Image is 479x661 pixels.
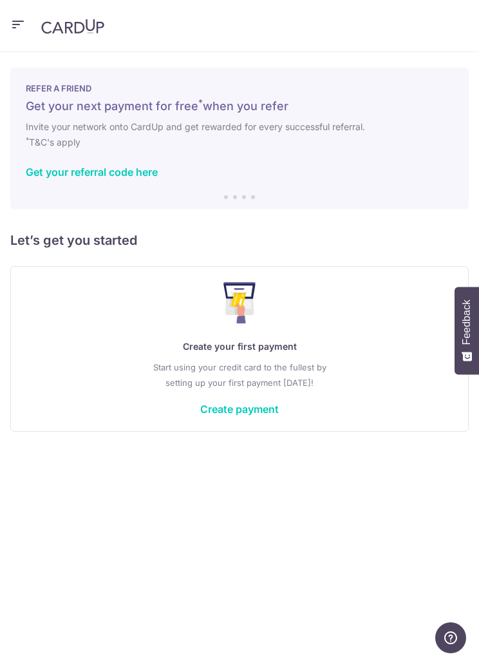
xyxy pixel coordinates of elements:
[41,19,104,34] img: CardUp
[455,287,479,374] button: Feedback - Show survey
[461,300,473,345] span: Feedback
[26,359,453,390] p: Start using your credit card to the fullest by setting up your first payment [DATE]!
[26,166,158,178] a: Get your referral code here
[26,83,453,93] p: REFER A FRIEND
[26,119,453,150] h6: Invite your network onto CardUp and get rewarded for every successful referral. T&C's apply
[26,99,453,114] h5: Get your next payment for free when you refer
[10,230,469,251] h5: Let’s get you started
[26,339,453,354] p: Create your first payment
[223,282,256,323] img: Make Payment
[200,403,279,416] a: Create payment
[435,622,466,655] iframe: Opens a widget where you can find more information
